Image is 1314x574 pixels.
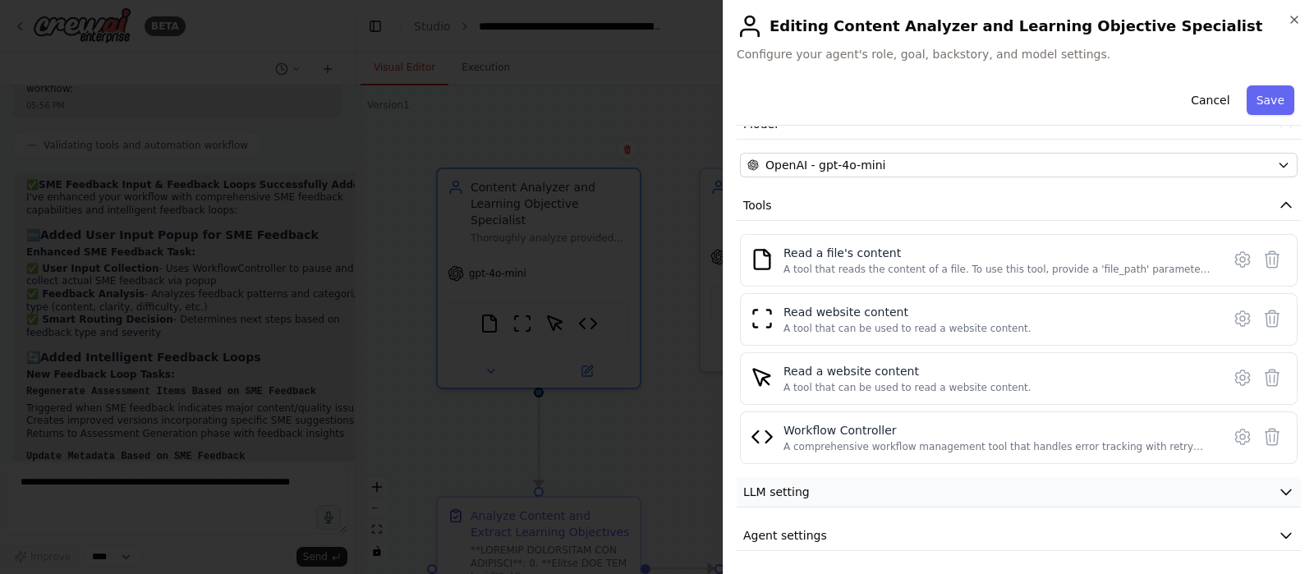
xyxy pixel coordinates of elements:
h2: Editing Content Analyzer and Learning Objective Specialist [737,13,1301,39]
div: A tool that can be used to read a website content. [783,381,1031,394]
span: LLM setting [743,484,810,500]
button: Configure tool [1228,304,1257,333]
img: ScrapeElementFromWebsiteTool [751,366,774,389]
button: Configure tool [1228,245,1257,274]
div: A comprehensive workflow management tool that handles error tracking with retry limits, user conf... [783,440,1211,453]
span: Configure your agent's role, goal, backstory, and model settings. [737,46,1301,62]
div: Read website content [783,304,1031,320]
div: Read a website content [783,363,1031,379]
img: FileReadTool [751,248,774,271]
button: OpenAI - gpt-4o-mini [740,153,1298,177]
button: Configure tool [1228,422,1257,452]
button: Save [1247,85,1294,115]
div: A tool that can be used to read a website content. [783,322,1031,335]
button: Cancel [1181,85,1239,115]
button: Configure tool [1228,363,1257,393]
img: ScrapeWebsiteTool [751,307,774,330]
span: Tools [743,197,772,214]
div: A tool that reads the content of a file. To use this tool, provide a 'file_path' parameter with t... [783,263,1211,276]
button: Tools [737,191,1301,221]
button: Agent settings [737,521,1301,551]
button: Delete tool [1257,363,1287,393]
span: Agent settings [743,527,827,544]
img: Workflow Controller [751,425,774,448]
button: Delete tool [1257,304,1287,333]
div: Workflow Controller [783,422,1211,439]
button: LLM setting [737,477,1301,507]
span: OpenAI - gpt-4o-mini [765,157,885,173]
button: Delete tool [1257,422,1287,452]
button: Delete tool [1257,245,1287,274]
div: Read a file's content [783,245,1211,261]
